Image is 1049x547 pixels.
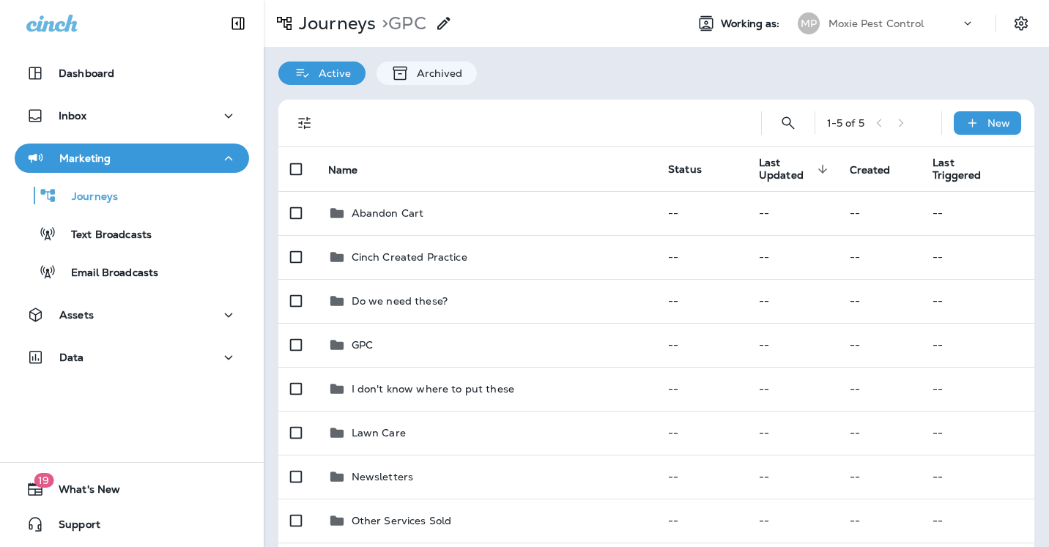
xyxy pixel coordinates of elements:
p: Cinch Created Practice [352,251,467,263]
td: -- [747,279,838,323]
td: -- [838,235,922,279]
td: -- [921,279,1034,323]
p: Data [59,351,84,363]
td: -- [838,323,922,367]
span: Last Triggered [933,157,981,182]
td: -- [838,499,922,543]
button: Email Broadcasts [15,256,249,287]
p: Newsletters [352,471,414,483]
button: Support [15,510,249,539]
td: -- [656,455,747,499]
p: Marketing [59,152,111,164]
p: Archived [409,67,462,79]
p: Email Broadcasts [56,267,158,280]
td: -- [921,499,1034,543]
button: Filters [290,108,319,138]
span: Status [668,163,702,176]
p: Other Services Sold [352,515,452,526]
span: Name [328,164,358,176]
p: Abandon Cart [352,207,424,219]
p: Do we need these? [352,295,448,307]
td: -- [747,367,838,411]
td: -- [747,455,838,499]
span: Support [44,518,100,536]
span: Created [850,164,891,176]
p: Lawn Care [352,427,406,439]
div: MP [798,12,820,34]
span: Last Updated [759,157,832,182]
td: -- [921,323,1034,367]
span: What's New [44,483,120,501]
td: -- [747,235,838,279]
button: Assets [15,300,249,330]
td: -- [656,499,747,543]
p: Dashboard [59,67,114,79]
p: Text Broadcasts [56,228,152,242]
td: -- [656,235,747,279]
td: -- [921,455,1034,499]
span: Name [328,163,377,176]
div: 1 - 5 of 5 [827,117,864,129]
td: -- [838,455,922,499]
p: Journeys [293,12,376,34]
span: Last Updated [759,157,813,182]
span: Last Triggered [933,157,1000,182]
p: Assets [59,309,94,321]
p: New [987,117,1010,129]
p: I don't know where to put these [352,383,514,395]
button: Search Journeys [774,108,803,138]
button: Data [15,343,249,372]
button: 19What's New [15,475,249,504]
td: -- [656,191,747,235]
td: -- [921,411,1034,455]
button: Marketing [15,144,249,173]
p: GPC [376,12,426,34]
p: Active [311,67,351,79]
td: -- [747,191,838,235]
td: -- [656,279,747,323]
p: GPC [352,339,373,351]
button: Settings [1008,10,1034,37]
span: 19 [34,473,53,488]
p: Inbox [59,110,86,122]
td: -- [838,191,922,235]
td: -- [921,235,1034,279]
p: Journeys [57,190,118,204]
button: Collapse Sidebar [218,9,259,38]
button: Inbox [15,101,249,130]
button: Journeys [15,180,249,211]
td: -- [747,499,838,543]
td: -- [656,411,747,455]
td: -- [838,279,922,323]
td: -- [656,367,747,411]
td: -- [838,411,922,455]
td: -- [838,367,922,411]
td: -- [921,191,1034,235]
span: Created [850,163,910,176]
p: Moxie Pest Control [829,18,924,29]
span: Working as: [721,18,783,30]
td: -- [747,323,838,367]
button: Text Broadcasts [15,218,249,249]
button: Dashboard [15,59,249,88]
td: -- [747,411,838,455]
td: -- [921,367,1034,411]
td: -- [656,323,747,367]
